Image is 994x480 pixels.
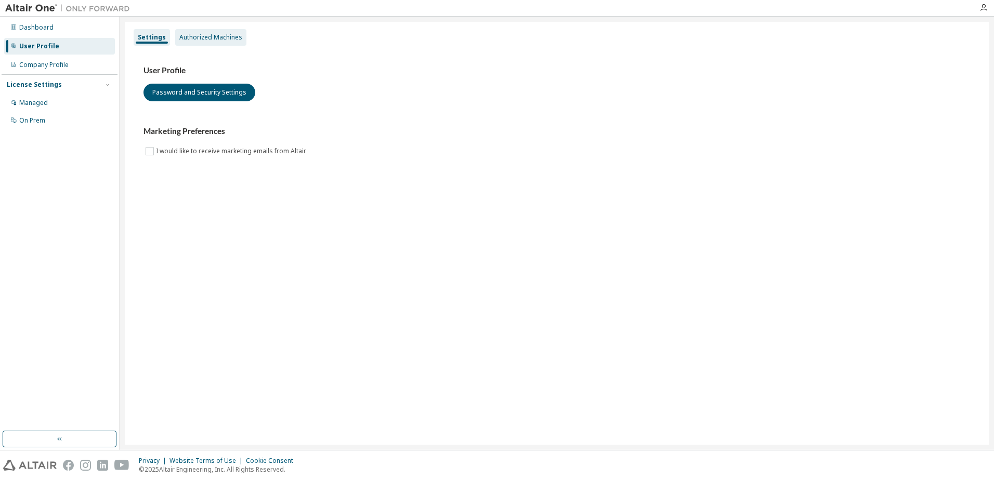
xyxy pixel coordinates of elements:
div: Cookie Consent [246,457,299,465]
div: Settings [138,33,166,42]
p: © 2025 Altair Engineering, Inc. All Rights Reserved. [139,465,299,474]
img: altair_logo.svg [3,460,57,471]
label: I would like to receive marketing emails from Altair [156,145,308,157]
div: On Prem [19,116,45,125]
div: Dashboard [19,23,54,32]
img: facebook.svg [63,460,74,471]
img: youtube.svg [114,460,129,471]
div: Company Profile [19,61,69,69]
button: Password and Security Settings [143,84,255,101]
img: linkedin.svg [97,460,108,471]
img: instagram.svg [80,460,91,471]
img: Altair One [5,3,135,14]
h3: Marketing Preferences [143,126,970,137]
div: User Profile [19,42,59,50]
div: Authorized Machines [179,33,242,42]
div: Managed [19,99,48,107]
h3: User Profile [143,65,970,76]
div: Website Terms of Use [169,457,246,465]
div: License Settings [7,81,62,89]
div: Privacy [139,457,169,465]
